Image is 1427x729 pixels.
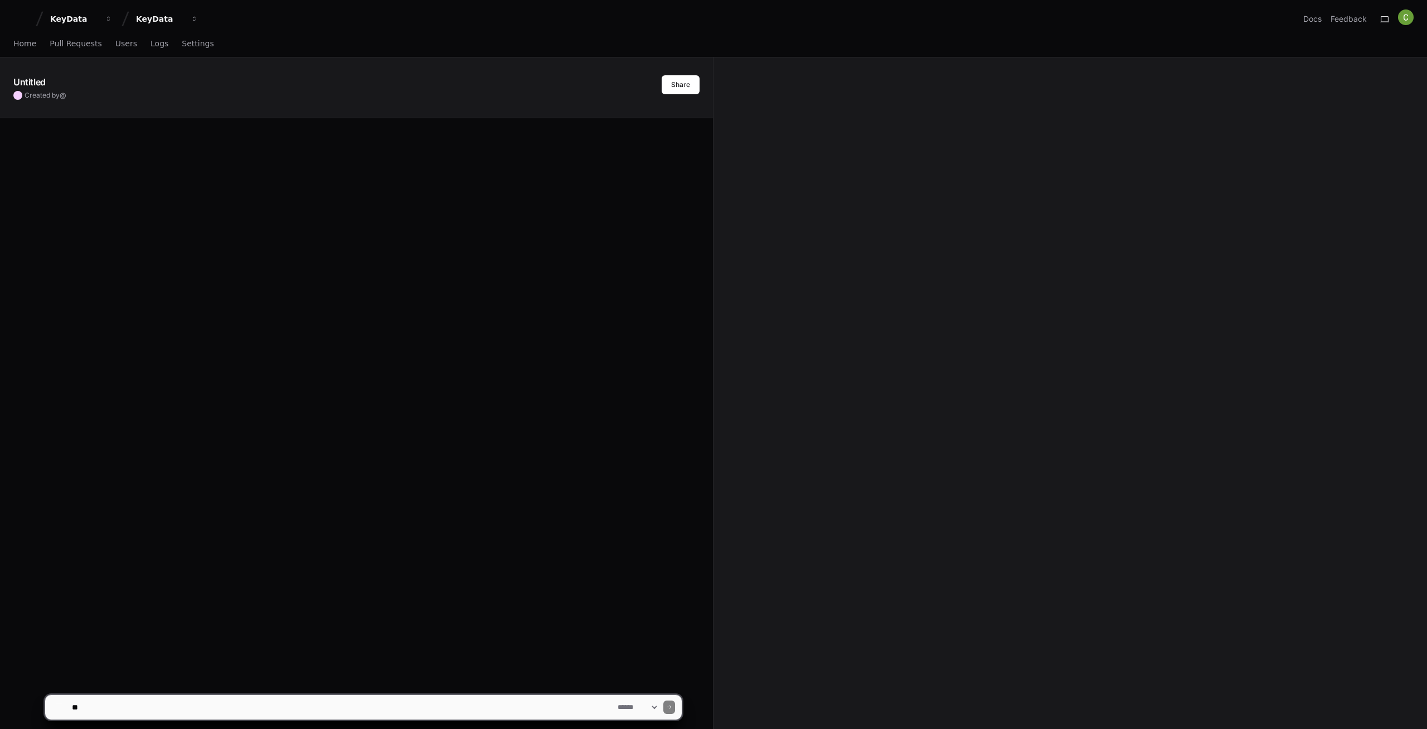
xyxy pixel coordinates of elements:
[115,31,137,57] a: Users
[1398,9,1414,25] img: ACg8ocIMhgArYgx6ZSQUNXU5thzs6UsPf9rb_9nFAWwzqr8JC4dkNA=s96-c
[25,91,66,100] span: Created by
[151,40,168,47] span: Logs
[13,40,36,47] span: Home
[662,75,700,94] button: Share
[1331,13,1367,25] button: Feedback
[13,31,36,57] a: Home
[182,31,213,57] a: Settings
[13,75,46,89] h1: Untitled
[46,9,117,29] button: KeyData
[115,40,137,47] span: Users
[132,9,203,29] button: KeyData
[182,40,213,47] span: Settings
[136,13,184,25] div: KeyData
[50,40,101,47] span: Pull Requests
[1303,13,1322,25] a: Docs
[151,31,168,57] a: Logs
[50,31,101,57] a: Pull Requests
[60,91,66,99] span: @
[50,13,98,25] div: KeyData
